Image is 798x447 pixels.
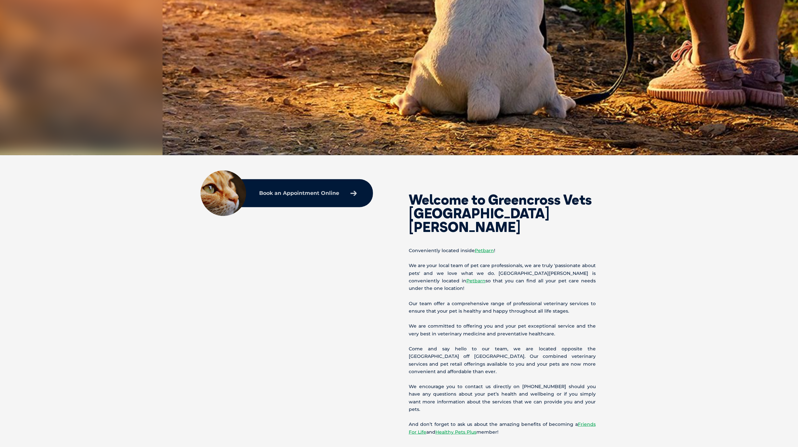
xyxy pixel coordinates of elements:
p: Our team offer a comprehensive range of professional veterinary services to ensure that your pet ... [409,300,596,315]
p: And don’t forget to ask us about the amazing benefits of becoming a and member! [409,421,596,436]
p: Conveniently located inside ! [409,247,596,254]
a: Friends For Life [409,421,596,435]
p: We encourage you to contact us directly on [PHONE_NUMBER] should you have any questions about you... [409,383,596,413]
p: Book an Appointment Online [259,191,339,196]
a: Petbarn [466,278,485,284]
p: We are your local team of pet care professionals, we are truly 'passionate about pets' and we lov... [409,262,596,292]
p: Come and say hello to our team, we are located opposite the [GEOGRAPHIC_DATA] off [GEOGRAPHIC_DAT... [409,345,596,375]
a: Petbarn [475,248,494,253]
p: We are committed to offering you and your pet exceptional service and the very best in veterinary... [409,322,596,337]
a: Healthy Pets Plus [435,429,476,435]
h2: Welcome to Greencross Vets [GEOGRAPHIC_DATA][PERSON_NAME] [409,193,596,234]
a: Book an Appointment Online [256,187,360,199]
